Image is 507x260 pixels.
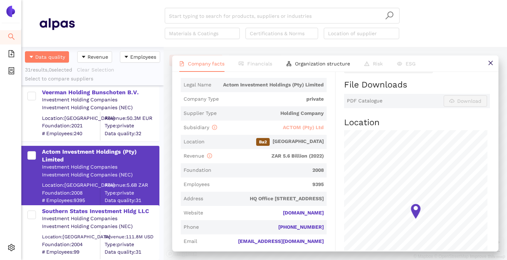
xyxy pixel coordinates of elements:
[42,223,159,230] div: Investment Holding Companies (NEC)
[42,89,159,96] div: Veerman Holding Bunschoten B.V.
[105,233,159,240] div: Revenue: 111.8M USD
[184,153,212,159] span: Revenue
[42,197,100,204] span: # Employees: 9395
[184,96,219,103] span: Company Type
[25,75,160,83] div: Select to compare suppliers
[105,249,159,256] span: Data quality: 31
[184,81,211,89] span: Legal Name
[295,61,350,67] span: Organization structure
[42,189,100,196] span: Foundation: 2008
[42,207,159,215] div: Southern States Investment Hldg LLC
[406,61,416,67] span: ESG
[120,51,160,63] button: caret-downEmployees
[373,61,383,67] span: Risk
[344,79,490,91] h2: File Downloads
[25,51,69,63] button: caret-downData quality
[42,215,159,222] div: Investment Holding Companies
[184,124,217,130] span: Subsidiary
[105,189,159,196] span: Type: private
[184,167,211,174] span: Foundation
[364,61,369,66] span: warning
[8,65,15,79] span: container
[347,97,382,105] span: PDF Catalogue
[220,110,324,117] span: Holding Company
[105,241,159,248] span: Type: private
[39,15,75,33] img: Homepage
[488,60,493,66] span: close
[286,61,291,66] span: apartment
[8,242,15,256] span: setting
[283,124,324,130] span: ACTOM (Pty) Ltd
[42,182,100,189] div: Location: [GEOGRAPHIC_DATA]
[385,11,394,20] span: search
[222,96,324,103] span: private
[88,53,108,61] span: Revenue
[105,182,159,189] div: Revenue: 5.6B ZAR
[482,55,498,71] button: close
[130,53,156,61] span: Employees
[184,224,199,231] span: Phone
[42,233,100,240] div: Location: [GEOGRAPHIC_DATA]
[215,153,324,160] span: ZAR 5.6 Billion (2022)
[124,54,129,60] span: caret-down
[42,164,159,171] div: Investment Holding Companies
[42,104,159,111] div: Investment Holding Companies (NEC)
[247,61,272,67] span: Financials
[105,130,159,137] span: Data quality: 32
[207,138,324,146] span: [GEOGRAPHIC_DATA]
[8,48,15,62] span: file-add
[42,122,100,129] span: Foundation: 2021
[207,153,212,158] span: info-circle
[29,54,34,60] span: caret-down
[76,64,119,75] button: Clear Selection
[42,241,100,248] span: Foundation: 2004
[42,148,159,164] div: Actom Investment Holdings (Pty) Limited
[184,238,197,245] span: Email
[212,181,324,188] span: 9395
[184,195,203,202] span: Address
[214,167,324,174] span: 2008
[8,31,15,45] span: search
[25,67,72,73] span: 31 results, 0 selected
[42,249,100,256] span: # Employees: 99
[105,122,159,129] span: Type: private
[77,51,112,63] button: caret-downRevenue
[35,53,65,61] span: Data quality
[42,130,100,137] span: # Employees: 240
[179,61,184,66] span: file-text
[42,96,159,104] div: Investment Holding Companies
[105,115,159,122] div: Revenue: 50.3M EUR
[184,181,210,188] span: Employees
[212,125,217,130] span: info-circle
[184,110,217,117] span: Supplier Type
[188,61,225,67] span: Company facts
[239,61,244,66] span: fund-view
[5,6,16,17] img: Logo
[256,138,270,146] span: Ba2
[344,117,490,129] h2: Location
[214,81,324,89] span: Actom Investment Holdings (Pty) Limited
[397,61,402,66] span: eye
[42,171,159,178] div: Investment Holding Companies (NEC)
[206,195,324,202] span: HQ Office [STREET_ADDRESS]
[184,209,203,217] span: Website
[42,115,100,122] div: Location: [GEOGRAPHIC_DATA]
[184,138,205,145] span: Location
[81,54,86,60] span: caret-down
[105,197,159,204] span: Data quality: 31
